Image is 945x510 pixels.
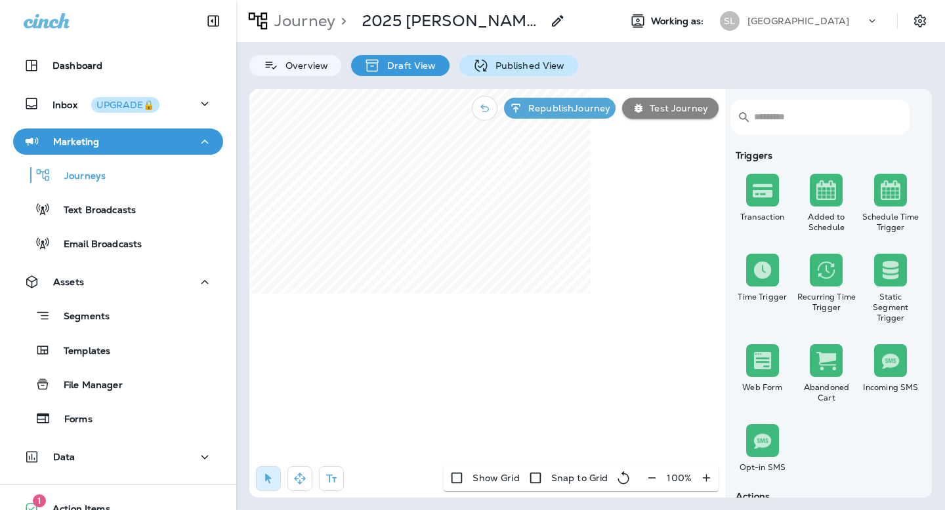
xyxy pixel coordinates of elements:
p: Segments [51,311,110,324]
p: Show Grid [472,473,519,483]
p: Draft View [381,60,436,71]
p: 2025 [PERSON_NAME] Memorial - 9/12 [362,11,542,31]
button: Journeys [13,161,223,189]
p: Published View [489,60,565,71]
span: 1 [33,494,46,507]
span: Working as: [651,16,707,27]
button: Test Journey [622,98,719,119]
p: Assets [53,277,84,287]
p: Data [53,452,75,462]
p: Text Broadcasts [51,205,136,217]
div: Static Segment Trigger [861,292,920,323]
button: Templates [13,336,223,364]
button: Text Broadcasts [13,195,223,223]
p: Forms [51,414,93,426]
p: File Manager [51,380,123,392]
p: Marketing [53,136,99,147]
div: Recurring Time Trigger [797,292,856,313]
button: Forms [13,404,223,432]
button: File Manager [13,370,223,398]
p: Journey [269,11,335,31]
div: 2025 Bob Best Memorial - 9/12 [362,11,542,31]
div: Actions [730,491,923,501]
button: Data [13,444,223,470]
button: Segments [13,302,223,330]
p: Email Broadcasts [51,239,142,251]
p: > [335,11,346,31]
p: Dashboard [52,60,102,71]
div: Time Trigger [733,292,792,302]
div: SL [720,11,740,31]
p: 100 % [667,473,692,483]
p: Inbox [52,97,159,111]
p: Overview [279,60,328,71]
div: Abandoned Cart [797,382,856,403]
button: InboxUPGRADE🔒 [13,90,223,117]
button: Marketing [13,128,223,155]
div: Transaction [733,212,792,222]
p: Templates [51,345,110,358]
button: UPGRADE🔒 [91,97,159,113]
p: Snap to Grid [551,473,608,483]
button: Dashboard [13,52,223,79]
button: Email Broadcasts [13,229,223,257]
div: Triggers [730,150,923,161]
div: Web Form [733,382,792,393]
p: [GEOGRAPHIC_DATA] [747,16,849,26]
div: Added to Schedule [797,212,856,233]
button: Assets [13,269,223,295]
div: Schedule Time Trigger [861,212,920,233]
div: Opt-in SMS [733,462,792,473]
button: RepublishJourney [504,98,616,119]
div: Incoming SMS [861,382,920,393]
div: UPGRADE🔒 [96,100,154,109]
p: Test Journey [644,103,708,113]
p: Republish Journey [523,103,610,113]
button: Settings [908,9,932,33]
button: Collapse Sidebar [195,8,232,34]
p: Journeys [51,170,106,183]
